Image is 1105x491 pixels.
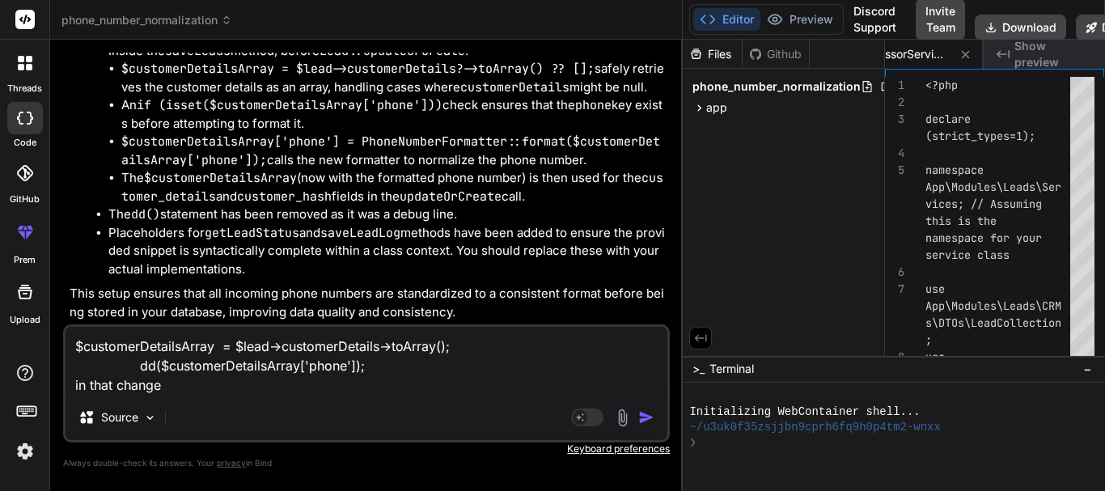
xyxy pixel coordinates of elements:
[925,281,945,296] span: use
[108,224,667,279] li: Placeholders for and methods have been added to ensure the provided snippet is syntactically comp...
[143,411,157,425] img: Pick Models
[14,136,36,150] label: code
[121,60,667,96] li: safely retrieves the customer details as an array, handling cases where might be null.
[925,112,971,126] span: declare
[638,409,654,425] img: icon
[237,188,332,205] code: customer_hash
[1083,361,1092,377] span: −
[108,42,667,206] li: Inside the method, before :
[1014,38,1092,70] span: Show preview
[121,96,667,133] li: An check ensures that the key exists before attempting to format it.
[131,206,160,222] code: dd()
[885,145,904,162] div: 4
[575,97,612,113] code: phone
[689,420,941,435] span: ~/u3uk0f35zsjjbn9cprh6fq9h0p4tm2-wnxx
[709,361,754,377] span: Terminal
[217,458,246,468] span: privacy
[885,281,904,298] div: 7
[121,133,660,168] code: $customerDetailsArray['phone'] = PhoneNumberFormatter::format($customerDetailsArray['phone']);
[121,169,667,205] li: The (now with the formatted phone number) is then used for the and fields in the call.
[885,111,904,128] div: 3
[121,170,663,205] code: customer_details
[925,129,1035,143] span: (strict_types=1);
[121,61,595,77] code: $customerDetailsArray = $lead->customerDetails?->toArray() ?? [];
[320,43,465,59] code: Lead::updateOrCreate
[165,43,231,59] code: saveLeads
[975,15,1066,40] button: Download
[14,253,36,267] label: prem
[925,248,1010,262] span: service class
[10,193,40,206] label: GitHub
[108,205,667,224] li: The statement has been removed as it was a debug line.
[925,315,1061,330] span: s\DTOs\LeadCollection
[885,94,904,111] div: 2
[925,298,1061,313] span: App\Modules\Leads\CRM
[689,404,920,420] span: Initializing WebContainer shell...
[63,442,670,455] p: Keyboard preferences
[925,163,984,177] span: namespace
[925,231,1042,245] span: namespace for your
[61,12,232,28] span: phone_number_normalization
[10,313,40,327] label: Upload
[66,327,667,395] textarea: $customerDetailsArray = $lead->customerDetails->toArray(); dd($customerDetailsArray['phone']); in...
[925,180,1061,194] span: App\Modules\Leads\Ser
[828,46,949,62] span: LeadProcessorService.php
[137,97,442,113] code: if (isset($customerDetailsArray['phone']))
[683,46,742,62] div: Files
[885,162,904,179] div: 5
[692,78,861,95] span: phone_number_normalization
[63,455,670,471] p: Always double-check its answers. Your in Bind
[692,361,705,377] span: >_
[925,349,945,364] span: use
[144,170,297,186] code: $customerDetailsArray
[760,8,840,31] button: Preview
[925,197,1042,211] span: vices; // Assuming
[925,214,997,228] span: this is the
[885,264,904,281] div: 6
[925,78,958,92] span: <?php
[1080,356,1095,382] button: −
[743,46,809,62] div: Github
[925,332,932,347] span: ;
[885,77,904,94] div: 1
[885,349,904,366] div: 8
[693,8,760,31] button: Editor
[7,82,42,95] label: threads
[70,285,667,321] p: This setup ensures that all incoming phone numbers are standardized to a consistent format before...
[460,79,569,95] code: customerDetails
[613,408,632,427] img: attachment
[689,435,697,451] span: ❯
[400,188,502,205] code: updateOrCreate
[706,99,727,116] span: app
[101,409,138,425] p: Source
[320,225,400,241] code: saveLeadLog
[205,225,299,241] code: getLeadStatus
[11,438,39,465] img: settings
[121,133,667,169] li: calls the new formatter to normalize the phone number.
